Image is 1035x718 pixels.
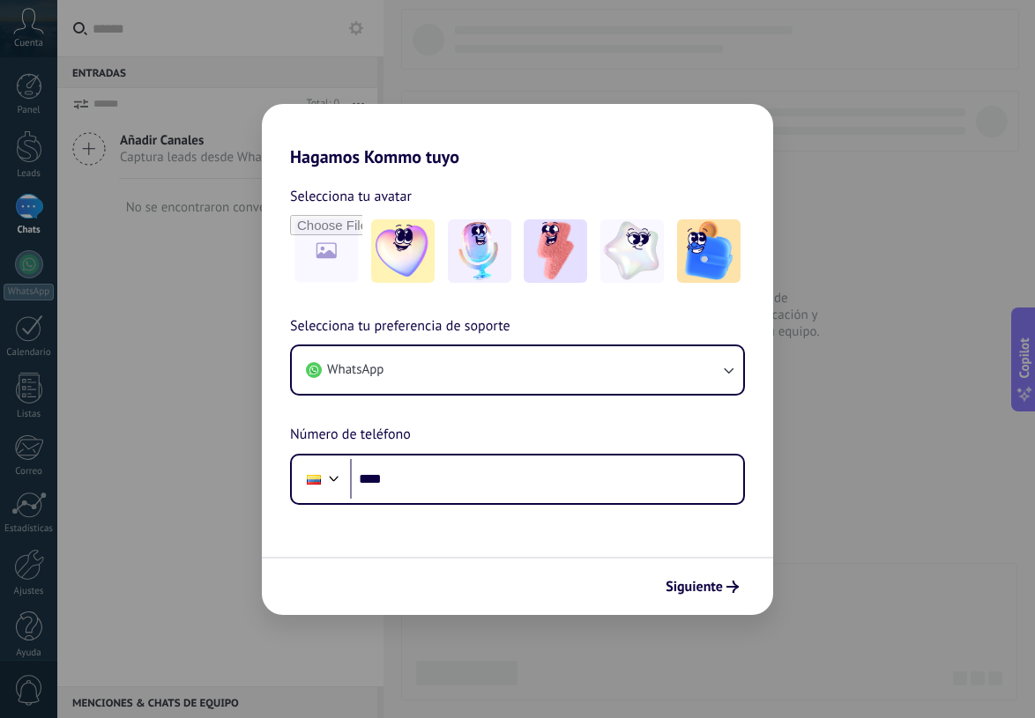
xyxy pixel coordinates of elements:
[290,185,412,208] span: Selecciona tu avatar
[327,361,383,379] span: WhatsApp
[524,219,587,283] img: -3.jpeg
[677,219,741,283] img: -5.jpeg
[666,581,723,593] span: Siguiente
[658,572,747,602] button: Siguiente
[290,315,510,338] span: Selecciona tu preferencia de soporte
[297,461,331,498] div: Ecuador: + 593
[292,346,743,394] button: WhatsApp
[448,219,511,283] img: -2.jpeg
[290,424,411,447] span: Número de teléfono
[262,104,773,167] h2: Hagamos Kommo tuyo
[371,219,435,283] img: -1.jpeg
[600,219,664,283] img: -4.jpeg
